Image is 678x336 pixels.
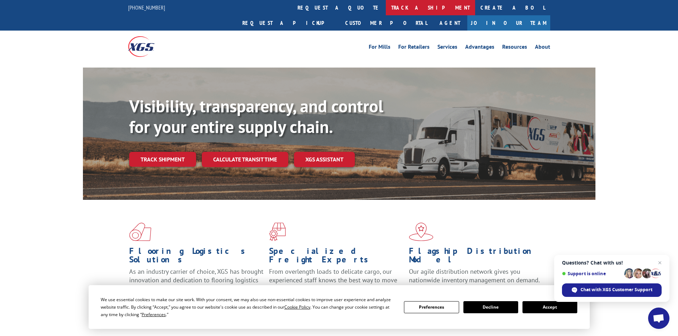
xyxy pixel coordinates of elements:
[535,44,550,52] a: About
[269,267,404,299] p: From overlength loads to delicate cargo, our experienced staff knows the best way to move your fr...
[562,283,662,297] div: Chat with XGS Customer Support
[463,301,518,313] button: Decline
[128,4,165,11] a: [PHONE_NUMBER]
[269,247,404,267] h1: Specialized Freight Experts
[202,152,288,167] a: Calculate transit time
[409,247,543,267] h1: Flagship Distribution Model
[409,223,433,241] img: xgs-icon-flagship-distribution-model-red
[467,15,550,31] a: Join Our Team
[398,44,430,52] a: For Retailers
[369,44,390,52] a: For Mills
[432,15,467,31] a: Agent
[129,95,383,138] b: Visibility, transparency, and control for your entire supply chain.
[269,223,286,241] img: xgs-icon-focused-on-flooring-red
[237,15,340,31] a: Request a pickup
[522,301,577,313] button: Accept
[562,260,662,266] span: Questions? Chat with us!
[142,311,166,318] span: Preferences
[580,287,652,293] span: Chat with XGS Customer Support
[404,301,459,313] button: Preferences
[129,152,196,167] a: Track shipment
[437,44,457,52] a: Services
[89,285,590,329] div: Cookie Consent Prompt
[129,223,151,241] img: xgs-icon-total-supply-chain-intelligence-red
[465,44,494,52] a: Advantages
[101,296,395,318] div: We use essential cookies to make our site work. With your consent, we may also use non-essential ...
[340,15,432,31] a: Customer Portal
[129,267,263,293] span: As an industry carrier of choice, XGS has brought innovation and dedication to flooring logistics...
[294,152,355,167] a: XGS ASSISTANT
[656,258,664,267] span: Close chat
[502,44,527,52] a: Resources
[129,247,264,267] h1: Flooring Logistics Solutions
[648,308,669,329] div: Open chat
[409,267,540,284] span: Our agile distribution network gives you nationwide inventory management on demand.
[562,271,622,276] span: Support is online
[284,304,310,310] span: Cookie Policy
